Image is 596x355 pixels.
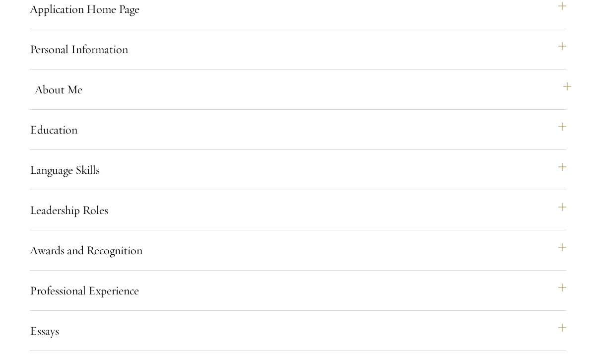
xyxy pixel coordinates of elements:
[30,118,566,142] button: Education
[30,279,566,302] button: Professional Experience
[30,158,566,182] button: Language Skills
[30,37,566,61] button: Personal Information
[35,77,571,101] button: About Me
[30,198,566,222] button: Leadership Roles
[30,319,566,343] button: Essays
[30,238,566,262] button: Awards and Recognition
